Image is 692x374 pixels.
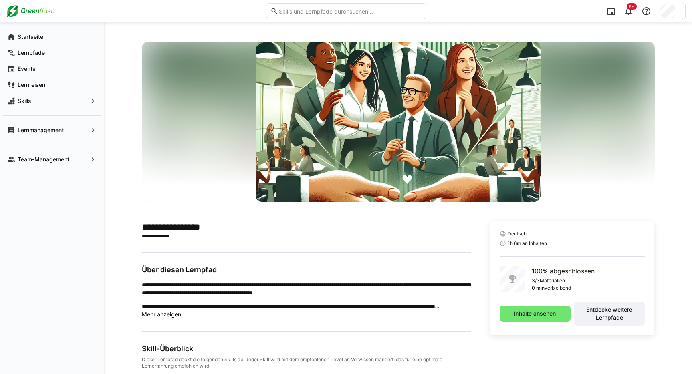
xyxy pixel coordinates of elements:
span: Entdecke weitere Lernpfade [578,306,641,322]
div: Skill-Überblick [142,344,471,353]
h3: Über diesen Lernpfad [142,265,471,274]
div: Dieser Lernpfad deckt die folgenden Skills ab. Jeder Skill wird mit dem empfohlenen Level an Vorw... [142,356,471,369]
span: 9+ [629,4,634,9]
span: Deutsch [508,231,527,237]
p: 3/3 [532,277,540,284]
p: verbleibend [545,285,571,291]
button: Entdecke weitere Lernpfade [574,302,645,326]
p: Materialien [540,277,565,284]
button: Inhalte ansehen [500,306,571,322]
input: Skills und Lernpfade durchsuchen… [278,8,422,15]
p: 0 min [532,285,545,291]
span: Mehr anzeigen [142,311,181,318]
span: 1h 6m an Inhalten [508,240,547,247]
p: 100% abgeschlossen [532,266,595,276]
span: Inhalte ansehen [513,310,557,318]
